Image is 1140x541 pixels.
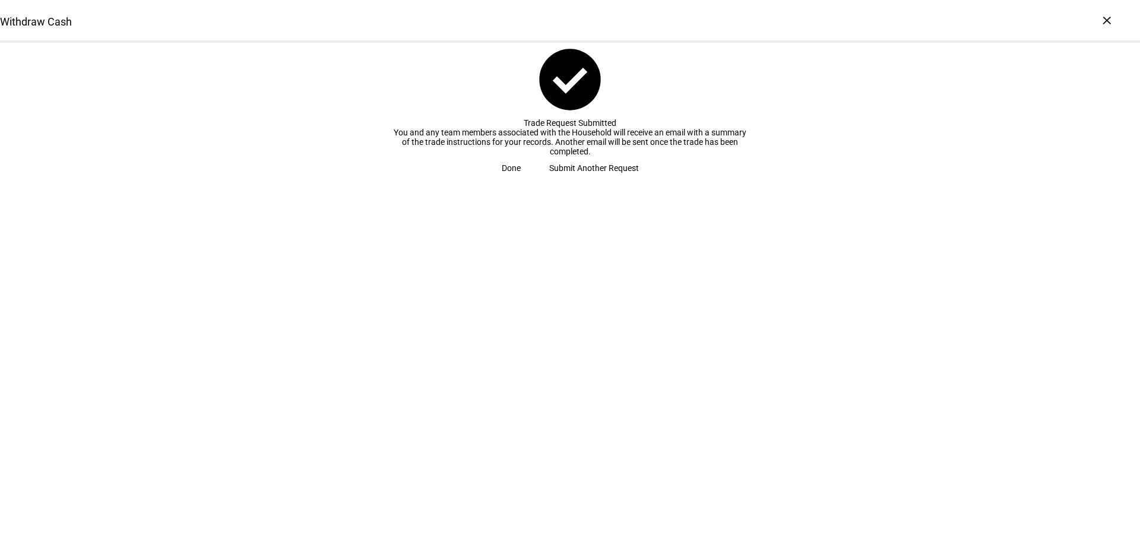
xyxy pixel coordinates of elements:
[533,43,607,116] mat-icon: check_circle
[392,118,748,128] div: Trade Request Submitted
[549,156,639,180] span: Submit Another Request
[487,156,535,180] button: Done
[535,156,653,180] button: Submit Another Request
[1097,11,1116,30] div: ×
[392,128,748,156] div: You and any team members associated with the Household will receive an email with a summary of th...
[502,156,521,180] span: Done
